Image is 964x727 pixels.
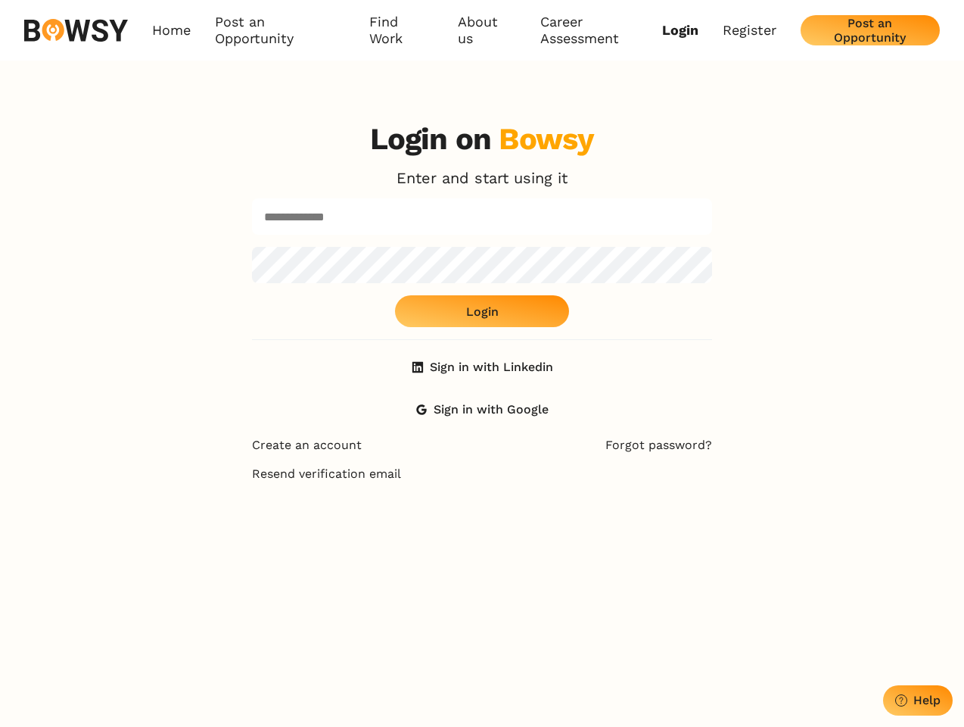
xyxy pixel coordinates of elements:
img: svg%3e [24,19,128,42]
span: linkedin [412,361,424,373]
a: Login [662,22,698,39]
a: Register [723,22,776,39]
h3: Login on [370,121,595,158]
a: Resend verification email [252,466,712,482]
button: Login [395,295,569,327]
button: Sign in with Linkedin [395,352,569,382]
a: Create an account [252,437,362,454]
button: Help [883,685,953,716]
div: Bowsy [499,121,594,157]
div: Sign in with Linkedin [430,360,553,374]
a: Home [152,14,191,48]
div: Help [913,693,941,707]
div: Post an Opportunity [813,16,928,45]
button: Post an Opportunity [801,15,940,45]
button: Sign in with Google [395,395,569,425]
div: Sign in with Google [434,402,549,417]
a: Forgot password? [605,437,712,454]
span: google [415,404,428,416]
div: Login [466,304,499,319]
p: Enter and start using it [396,170,568,186]
a: Career Assessment [540,14,662,48]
